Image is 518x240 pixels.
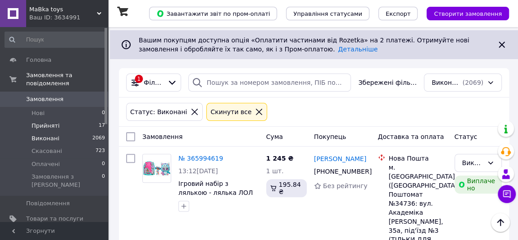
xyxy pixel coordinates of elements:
span: 0 [102,109,105,117]
div: Виплачено [454,175,502,194]
img: Фото товару [143,154,171,182]
span: Виконані [32,134,59,143]
input: Пошук за номером замовлення, ПІБ покупця, номером телефону, Email, номером накладної [188,74,351,92]
div: Статус: Виконані [128,107,189,117]
span: Управління статусами [293,10,362,17]
button: Експорт [378,7,418,20]
button: Створити замовлення [427,7,509,20]
span: Головна [26,56,51,64]
span: Cума [266,133,283,140]
span: Без рейтингу [323,182,368,189]
span: Оплачені [32,160,60,168]
span: Повідомлення [26,199,70,208]
a: № 365994619 [178,155,223,162]
span: Замовлення [26,95,64,103]
span: Замовлення та повідомлення [26,71,108,88]
span: 0 [102,160,105,168]
span: Вашим покупцям доступна опція «Оплатити частинами від Rozetka» на 2 платежі. Отримуйте нові замов... [139,37,469,53]
span: Прийняті [32,122,59,130]
span: [PHONE_NUMBER] [314,168,372,175]
span: Товари та послуги [26,215,83,223]
span: Доставка та оплата [378,133,444,140]
span: Завантажити звіт по пром-оплаті [156,9,270,18]
input: Пошук [5,32,106,48]
a: Фото товару [142,154,171,183]
a: Створити замовлення [418,9,509,17]
span: 1 245 ₴ [266,155,294,162]
span: 0 [102,173,105,189]
span: 13:12[DATE] [178,167,218,175]
div: Виконано [462,158,483,168]
span: Статус [454,133,477,140]
button: Завантажити звіт по пром-оплаті [149,7,277,20]
div: Ваш ID: 3634991 [29,14,108,22]
span: Покупець [314,133,346,140]
span: Замовлення з [PERSON_NAME] [32,173,102,189]
span: Створити замовлення [434,10,502,17]
div: 195.84 ₴ [266,179,307,197]
span: 723 [95,147,105,155]
span: (2069) [462,79,483,86]
span: Експорт [386,10,411,17]
button: Наверх [491,213,510,232]
span: 17 [99,122,105,130]
span: Нові [32,109,45,117]
button: Чат з покупцем [498,185,516,203]
span: Замовлення [142,133,182,140]
span: Виконані [432,78,460,87]
span: 2069 [92,134,105,143]
span: MaВka toys [29,5,97,14]
a: [PERSON_NAME] [314,154,366,163]
span: Скасовані [32,147,62,155]
button: Управління статусами [286,7,369,20]
a: Детальніше [338,46,377,53]
span: 1 шт. [266,167,284,175]
div: Cкинути все [209,107,253,117]
span: Збережені фільтри: [358,78,417,87]
a: Ігровий набір з лялькою - лялька ЛОЛ [PERSON_NAME] Емо LOL Surprise! серії Tweens Costume [178,180,253,223]
div: Нова Пошта [389,154,447,163]
span: Фільтри [144,78,164,87]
